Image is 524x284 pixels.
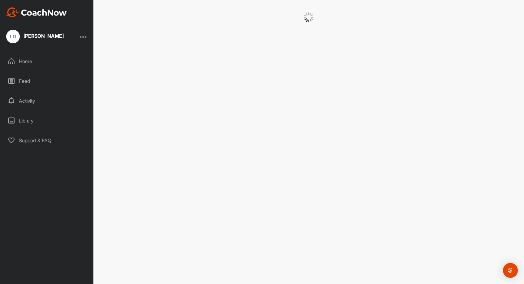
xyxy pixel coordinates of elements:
[3,54,91,69] div: Home
[24,33,64,38] div: [PERSON_NAME]
[3,133,91,148] div: Support & FAQ
[3,93,91,109] div: Activity
[304,12,314,22] img: G6gVgL6ErOh57ABN0eRmCEwV0I4iEi4d8EwaPGI0tHgoAbU4EAHFLEQAh+QQFCgALACwIAA4AGAASAAAEbHDJSesaOCdk+8xg...
[503,263,518,278] div: Open Intercom Messenger
[6,7,67,17] img: CoachNow
[6,30,20,43] div: LD
[3,113,91,128] div: Library
[3,73,91,89] div: Feed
